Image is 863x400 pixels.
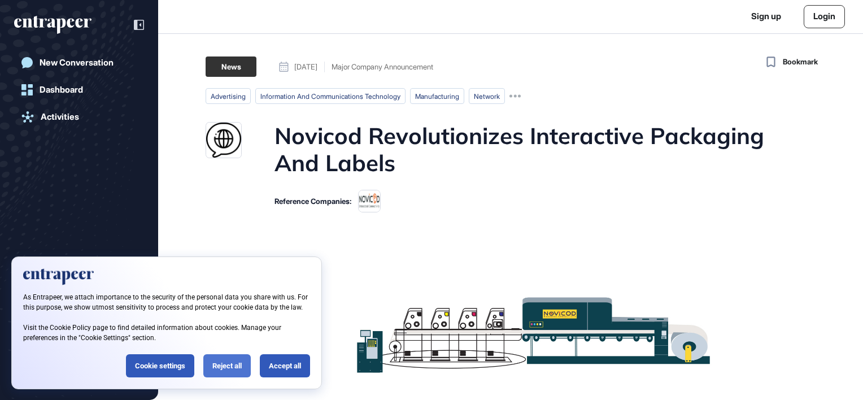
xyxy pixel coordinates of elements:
[274,198,351,205] div: Reference Companies:
[410,88,464,104] li: manufacturing
[40,58,114,68] div: New Conversation
[332,63,433,71] div: Major Company Announcement
[469,88,505,104] li: network
[206,88,251,104] li: advertising
[206,123,241,158] img: www.labelsandlabeling.com
[41,112,79,122] div: Activities
[783,56,818,68] span: Bookmark
[274,122,790,176] h1: Novicod Revolutionizes Interactive Packaging And Labels
[804,5,845,28] a: Login
[206,56,256,77] div: News
[14,16,91,34] div: entrapeer-logo
[40,85,83,95] div: Dashboard
[751,10,781,23] a: Sign up
[255,88,406,104] li: information and communications technology
[294,63,317,71] span: [DATE]
[764,54,818,70] button: Bookmark
[358,190,381,212] img: 65d07ca0b7eda4619090280d.tmpdb6ksnf7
